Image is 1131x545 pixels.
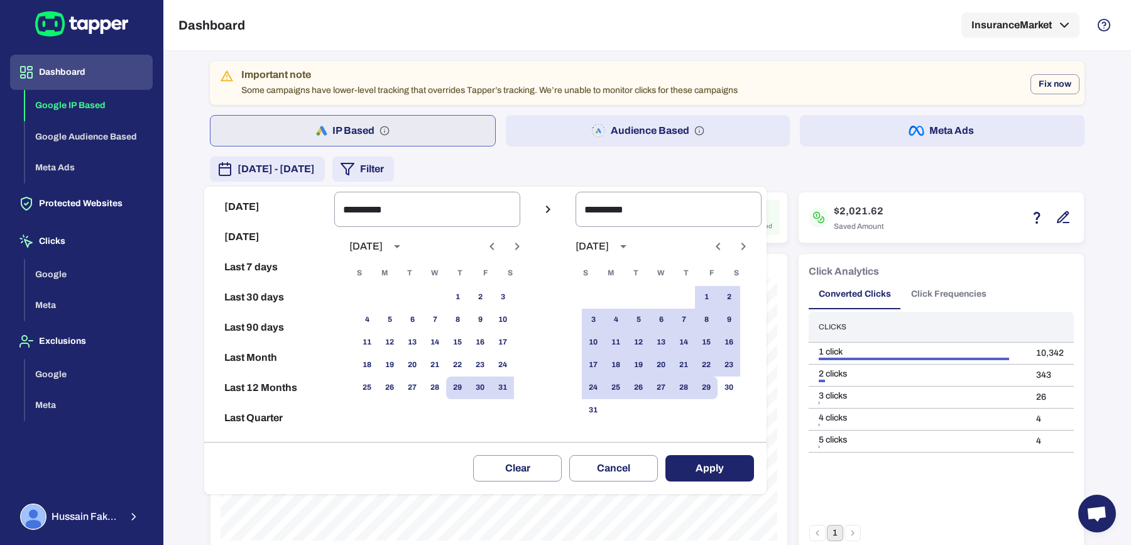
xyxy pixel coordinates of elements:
[446,354,469,377] button: 22
[423,309,446,331] button: 7
[209,373,329,403] button: Last 12 Months
[378,309,401,331] button: 5
[356,309,378,331] button: 4
[574,261,597,286] span: Sunday
[625,261,647,286] span: Tuesday
[599,261,622,286] span: Monday
[650,331,672,354] button: 13
[695,377,718,399] button: 29
[604,331,627,354] button: 11
[491,377,514,399] button: 31
[401,331,423,354] button: 13
[473,455,562,482] button: Clear
[718,309,740,331] button: 9
[576,240,609,253] div: [DATE]
[491,331,514,354] button: 17
[672,309,695,331] button: 7
[733,236,754,257] button: Next month
[672,331,695,354] button: 14
[582,354,604,377] button: 17
[695,331,718,354] button: 15
[650,261,672,286] span: Wednesday
[378,354,401,377] button: 19
[718,354,740,377] button: 23
[423,261,446,286] span: Wednesday
[604,354,627,377] button: 18
[209,312,329,343] button: Last 90 days
[604,309,627,331] button: 4
[675,261,697,286] span: Thursday
[398,261,421,286] span: Tuesday
[695,354,718,377] button: 22
[378,331,401,354] button: 12
[469,286,491,309] button: 2
[469,377,491,399] button: 30
[209,192,329,222] button: [DATE]
[348,261,371,286] span: Sunday
[209,343,329,373] button: Last Month
[356,377,378,399] button: 25
[446,331,469,354] button: 15
[356,354,378,377] button: 18
[474,261,496,286] span: Friday
[582,399,604,422] button: 31
[650,354,672,377] button: 20
[1078,495,1116,532] a: Open chat
[650,309,672,331] button: 6
[378,377,401,399] button: 26
[627,331,650,354] button: 12
[672,377,695,399] button: 28
[700,261,723,286] span: Friday
[627,377,650,399] button: 26
[209,433,329,463] button: Reset
[469,331,491,354] button: 16
[499,261,522,286] span: Saturday
[506,236,528,257] button: Next month
[665,455,754,482] button: Apply
[423,354,446,377] button: 21
[582,377,604,399] button: 24
[386,236,408,257] button: calendar view is open, switch to year view
[613,236,634,257] button: calendar view is open, switch to year view
[209,222,329,252] button: [DATE]
[356,331,378,354] button: 11
[695,286,718,309] button: 1
[481,236,503,257] button: Previous month
[718,286,740,309] button: 2
[446,309,469,331] button: 8
[708,236,729,257] button: Previous month
[695,309,718,331] button: 8
[401,377,423,399] button: 27
[491,286,514,309] button: 3
[209,252,329,282] button: Last 7 days
[672,354,695,377] button: 21
[209,403,329,433] button: Last Quarter
[401,354,423,377] button: 20
[423,377,446,399] button: 28
[469,354,491,377] button: 23
[627,309,650,331] button: 5
[209,282,329,312] button: Last 30 days
[449,261,471,286] span: Thursday
[446,286,469,309] button: 1
[401,309,423,331] button: 6
[718,331,740,354] button: 16
[725,261,748,286] span: Saturday
[349,240,383,253] div: [DATE]
[604,377,627,399] button: 25
[423,331,446,354] button: 14
[491,354,514,377] button: 24
[373,261,396,286] span: Monday
[491,309,514,331] button: 10
[650,377,672,399] button: 27
[582,331,604,354] button: 10
[582,309,604,331] button: 3
[469,309,491,331] button: 9
[446,377,469,399] button: 29
[569,455,658,482] button: Cancel
[627,354,650,377] button: 19
[718,377,740,399] button: 30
